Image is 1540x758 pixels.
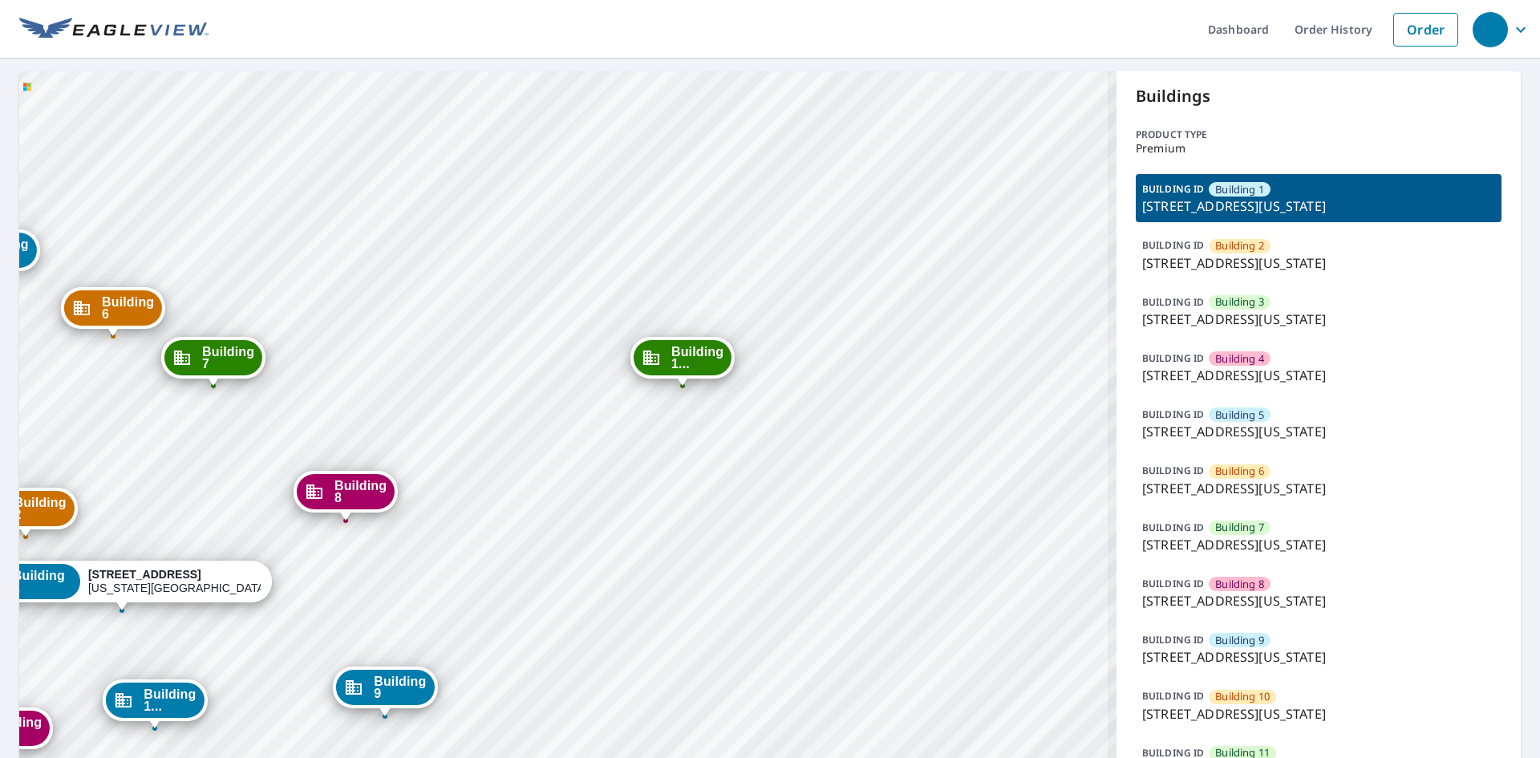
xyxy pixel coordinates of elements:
span: Building 1... [671,346,723,370]
p: BUILDING ID [1142,577,1204,590]
span: Building 2 [14,497,66,521]
span: Building 10 [1215,689,1270,704]
span: Building 7 [202,346,254,370]
div: Dropped pin, building Building 8, Commercial property, 5951 North London Avenue Kansas City, MO 6... [294,471,398,521]
div: Dropped pin, building Building 17, Commercial property, 5951 North London Avenue Kansas City, MO ... [103,679,207,729]
p: BUILDING ID [1142,689,1204,703]
span: Building 1 [13,570,72,594]
span: Building 7 [1215,520,1264,535]
span: Building 8 [334,480,387,504]
span: Building 1 [1215,182,1264,197]
p: [STREET_ADDRESS][US_STATE] [1142,591,1495,610]
p: [STREET_ADDRESS][US_STATE] [1142,535,1495,554]
a: Order [1393,13,1458,47]
p: BUILDING ID [1142,464,1204,477]
div: Dropped pin, building Building 6, Commercial property, 5951 North London Avenue Kansas City, MO 6... [61,287,165,337]
span: Building 9 [1215,633,1264,648]
p: BUILDING ID [1142,238,1204,252]
span: Building 9 [374,675,426,699]
p: Premium [1136,142,1501,155]
span: Building 6 [1215,464,1264,479]
span: Building 1... [144,688,196,712]
p: Product type [1136,128,1501,142]
div: Dropped pin, building Building 7, Commercial property, 5951 North London Avenue Kansas City, MO 6... [161,337,265,387]
p: [STREET_ADDRESS][US_STATE] [1142,366,1495,385]
p: [STREET_ADDRESS][US_STATE] [1142,704,1495,724]
span: Building 8 [1215,577,1264,592]
span: Building 3 [1215,294,1264,310]
p: Buildings [1136,84,1501,108]
p: BUILDING ID [1142,521,1204,534]
p: BUILDING ID [1142,182,1204,196]
p: [STREET_ADDRESS][US_STATE] [1142,310,1495,329]
p: [STREET_ADDRESS][US_STATE] [1142,422,1495,441]
p: BUILDING ID [1142,295,1204,309]
strong: [STREET_ADDRESS] [88,568,201,581]
div: Dropped pin, building Building 9, Commercial property, 5951 North London Avenue Kansas City, MO 6... [333,667,437,716]
span: Building 2 [1215,238,1264,253]
div: Dropped pin, building Building 19, Commercial property, 5951 North London Avenue Kansas City, MO ... [630,337,735,387]
p: [STREET_ADDRESS][US_STATE] [1142,647,1495,667]
div: [US_STATE][GEOGRAPHIC_DATA] [88,568,261,595]
span: Building 6 [102,296,154,320]
span: Building 5 [1215,407,1264,423]
p: [STREET_ADDRESS][US_STATE] [1142,253,1495,273]
span: Building 4 [1215,351,1264,367]
p: BUILDING ID [1142,633,1204,647]
img: EV Logo [19,18,209,42]
p: [STREET_ADDRESS][US_STATE] [1142,479,1495,498]
p: BUILDING ID [1142,351,1204,365]
p: BUILDING ID [1142,407,1204,421]
p: [STREET_ADDRESS][US_STATE] [1142,197,1495,216]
